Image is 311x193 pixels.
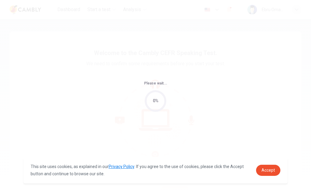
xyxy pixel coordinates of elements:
[109,164,134,169] a: Privacy Policy
[261,168,275,173] span: Accept
[23,157,288,183] div: cookieconsent
[153,97,159,104] div: 0%
[31,164,244,176] span: This site uses cookies, as explained in our . If you agree to the use of cookies, please click th...
[144,81,167,85] span: Please wait...
[256,165,280,176] a: dismiss cookie message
